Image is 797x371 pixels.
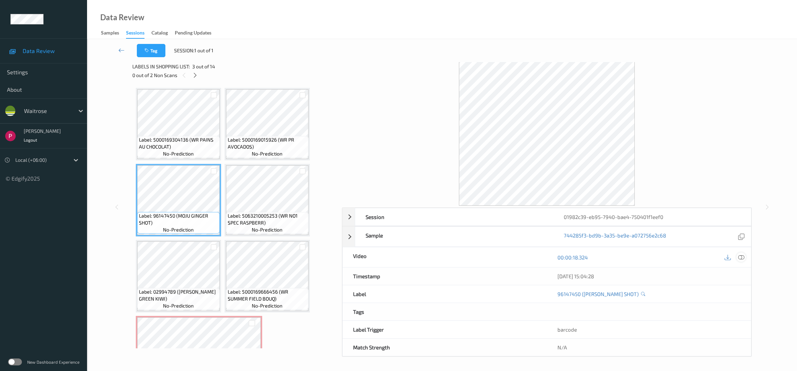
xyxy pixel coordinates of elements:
a: 00:00:18.324 [557,254,588,261]
span: Label: 5063210005253 (WR NO1 SPEC RASPBERR) [228,212,307,226]
div: Match Strength [343,339,547,356]
span: no-prediction [163,150,194,157]
div: Sample744285f3-bd9b-3a35-be9e-a072756e2c68 [342,226,751,247]
span: Label: 96147450 (MOJU GINGER SHOT) [139,212,218,226]
a: Pending Updates [175,28,218,38]
div: Sessions [126,29,144,39]
span: Label: 5000169666456 (WR SUMMER FIELD BOUQ) [228,288,307,302]
div: Label [343,285,547,303]
div: Session01982c39-eb95-7940-bae4-750401f1eef0 [342,208,751,226]
button: Tag [137,44,165,57]
span: 1 out of 1 [194,47,213,54]
span: no-prediction [163,302,194,309]
a: Sessions [126,28,151,39]
a: Samples [101,28,126,38]
span: Label: 02994789 ([PERSON_NAME] GREEN KIWI) [139,288,218,302]
span: Session: [174,47,194,54]
span: no-prediction [252,302,282,309]
div: Data Review [100,14,144,21]
span: Label: 5000169304136 (WR PAINS AU CHOCOLAT) [139,136,218,150]
div: [DATE] 15:04:28 [557,273,741,280]
div: Catalog [151,29,168,38]
div: 01982c39-eb95-7940-bae4-750401f1eef0 [553,208,751,226]
a: 744285f3-bd9b-3a35-be9e-a072756e2c68 [564,232,666,241]
div: Sample [355,227,553,247]
div: Pending Updates [175,29,211,38]
div: Tags [343,303,547,320]
span: no-prediction [252,150,282,157]
div: Session [355,208,553,226]
span: no-prediction [163,226,194,233]
div: Samples [101,29,119,38]
div: N/A [547,339,751,356]
a: Catalog [151,28,175,38]
span: 3 out of 14 [192,63,215,70]
div: barcode [547,321,751,338]
span: Labels in shopping list: [132,63,190,70]
div: 0 out of 2 Non Scans [132,71,337,79]
div: Timestamp [343,267,547,285]
a: 96147450 ([PERSON_NAME] SHOT) [557,290,639,297]
span: Label: 5000169015926 (WR PR AVOCADOS) [228,136,307,150]
div: Label Trigger [343,321,547,338]
span: no-prediction [252,226,282,233]
div: Video [343,247,547,267]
